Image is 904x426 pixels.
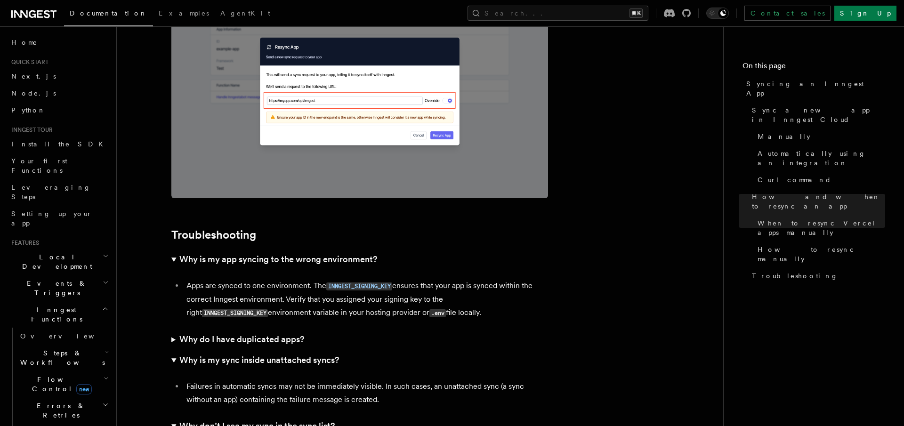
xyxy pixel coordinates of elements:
[8,153,111,179] a: Your first Functions
[16,345,111,371] button: Steps & Workflows
[754,241,885,267] a: How to resync manually
[8,301,111,328] button: Inngest Functions
[11,210,92,227] span: Setting up your app
[754,145,885,171] a: Automatically using an integration
[758,175,831,185] span: Curl command
[171,350,548,370] summary: Why is my sync inside unattached syncs?
[8,34,111,51] a: Home
[706,8,729,19] button: Toggle dark mode
[752,105,885,124] span: Sync a new app in Inngest Cloud
[8,136,111,153] a: Install the SDK
[16,397,111,424] button: Errors & Retries
[8,239,39,247] span: Features
[64,3,153,26] a: Documentation
[8,85,111,102] a: Node.js
[8,58,48,66] span: Quick start
[8,249,111,275] button: Local Development
[11,72,56,80] span: Next.js
[8,102,111,119] a: Python
[11,140,109,148] span: Install the SDK
[743,60,885,75] h4: On this page
[8,252,103,271] span: Local Development
[8,275,111,301] button: Events & Triggers
[184,380,548,406] li: Failures in automatic syncs may not be immediately visible. In such cases, an unattached sync (a ...
[11,157,67,174] span: Your first Functions
[834,6,896,21] a: Sign Up
[8,179,111,205] a: Leveraging Steps
[16,401,102,420] span: Errors & Retries
[16,328,111,345] a: Overview
[159,9,209,17] span: Examples
[754,215,885,241] a: When to resync Vercel apps manually
[8,205,111,232] a: Setting up your app
[8,126,53,134] span: Inngest tour
[754,128,885,145] a: Manually
[153,3,215,25] a: Examples
[11,184,91,201] span: Leveraging Steps
[16,348,105,367] span: Steps & Workflows
[758,245,885,264] span: How to resync manually
[220,9,270,17] span: AgentKit
[748,102,885,128] a: Sync a new app in Inngest Cloud
[179,333,304,346] h3: Why do I have duplicated apps?
[758,149,885,168] span: Automatically using an integration
[11,38,38,47] span: Home
[744,6,831,21] a: Contact sales
[11,89,56,97] span: Node.js
[752,192,885,211] span: How and when to resync an app
[16,375,104,394] span: Flow Control
[468,6,648,21] button: Search...⌘K
[752,271,838,281] span: Troubleshooting
[20,332,117,340] span: Overview
[11,106,46,114] span: Python
[171,228,256,241] a: Troubleshooting
[748,188,885,215] a: How and when to resync an app
[171,329,548,350] summary: Why do I have duplicated apps?
[746,79,885,98] span: Syncing an Inngest App
[179,253,377,266] h3: Why is my app syncing to the wrong environment?
[754,171,885,188] a: Curl command
[8,279,103,297] span: Events & Triggers
[758,218,885,237] span: When to resync Vercel apps manually
[743,75,885,102] a: Syncing an Inngest App
[184,279,548,320] li: Apps are synced to one environment. The ensures that your app is synced within the correct Innges...
[326,282,392,290] code: INNGEST_SIGNING_KEY
[215,3,276,25] a: AgentKit
[326,281,392,290] a: INNGEST_SIGNING_KEY
[429,309,446,317] code: .env
[202,309,268,317] code: INNGEST_SIGNING_KEY
[171,249,548,270] summary: Why is my app syncing to the wrong environment?
[76,384,92,394] span: new
[179,354,339,367] h3: Why is my sync inside unattached syncs?
[70,9,147,17] span: Documentation
[8,305,102,324] span: Inngest Functions
[748,267,885,284] a: Troubleshooting
[630,8,643,18] kbd: ⌘K
[16,371,111,397] button: Flow Controlnew
[758,132,810,141] span: Manually
[8,68,111,85] a: Next.js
